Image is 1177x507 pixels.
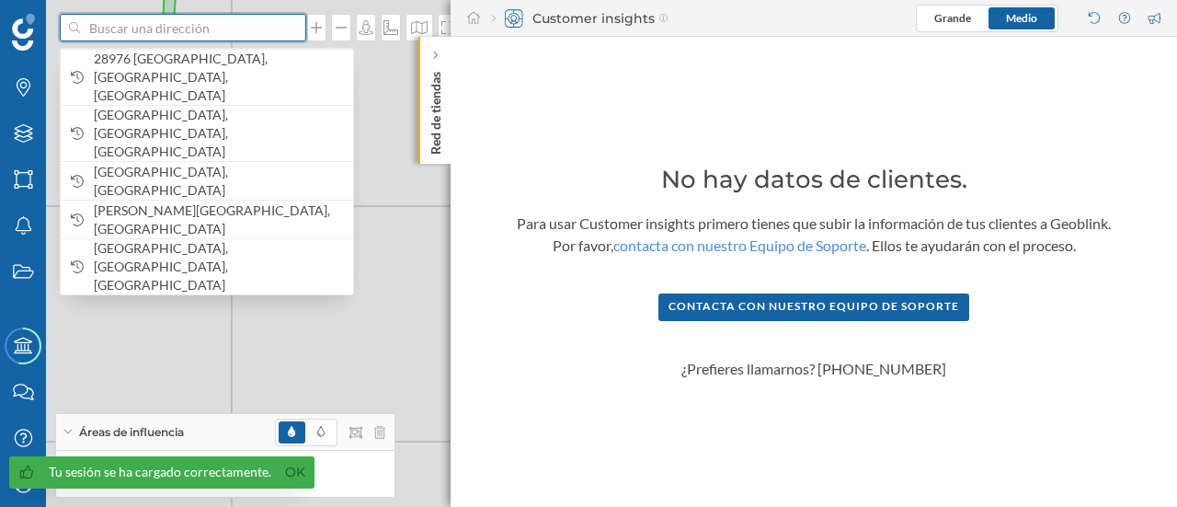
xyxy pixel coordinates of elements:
[517,213,1111,235] p: Para usar Customer insights primero tienes que subir la información de tus clientes a Geoblink.
[492,9,668,28] div: Customer insights
[517,235,1111,257] p: Por favor, . Ellos te ayudarán con el proceso.
[94,239,344,294] span: [GEOGRAPHIC_DATA], [GEOGRAPHIC_DATA], [GEOGRAPHIC_DATA]
[94,202,344,238] span: [PERSON_NAME][GEOGRAPHIC_DATA], [GEOGRAPHIC_DATA]
[94,50,344,105] span: 28976 [GEOGRAPHIC_DATA], [GEOGRAPHIC_DATA], [GEOGRAPHIC_DATA]
[934,11,971,25] span: Grande
[427,64,445,155] p: Red de tiendas
[661,165,967,194] h1: No hay datos de clientes.
[1006,11,1037,25] span: Medio
[613,236,866,254] a: contacta con nuestro Equipo de Soporte
[12,14,35,51] img: Geoblink Logo
[49,463,271,481] div: Tu sesión se ha cargado correctamente.
[658,358,969,380] p: ¿Prefieres llamarnos? [PHONE_NUMBER]
[94,106,344,161] span: [GEOGRAPHIC_DATA], [GEOGRAPHIC_DATA], [GEOGRAPHIC_DATA]
[280,462,310,483] a: Ok
[79,424,184,441] span: Áreas de influencia
[505,9,523,28] img: customer-intelligence.svg
[37,13,102,29] span: Soporte
[94,163,344,200] span: [GEOGRAPHIC_DATA], [GEOGRAPHIC_DATA]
